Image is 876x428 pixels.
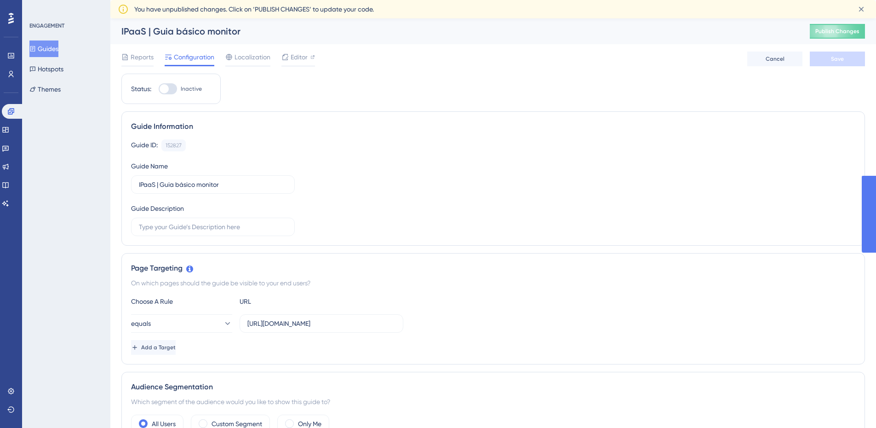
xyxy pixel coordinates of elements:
[831,55,844,63] span: Save
[291,52,308,63] span: Editor
[131,396,855,407] div: Which segment of the audience would you like to show this guide to?
[29,22,64,29] div: ENGAGEMENT
[131,296,232,307] div: Choose A Rule
[134,4,374,15] span: You have unpublished changes. Click on ‘PUBLISH CHANGES’ to update your code.
[141,344,176,351] span: Add a Target
[131,318,151,329] span: equals
[166,142,182,149] div: 152827
[139,222,287,232] input: Type your Guide’s Description here
[29,61,63,77] button: Hotspots
[131,278,855,289] div: On which pages should the guide be visible to your end users?
[131,139,158,151] div: Guide ID:
[247,318,395,329] input: yourwebsite.com/path
[766,55,784,63] span: Cancel
[747,52,802,66] button: Cancel
[181,85,202,93] span: Inactive
[29,81,61,98] button: Themes
[240,296,341,307] div: URL
[131,263,855,274] div: Page Targeting
[810,24,865,39] button: Publish Changes
[121,25,787,38] div: IPaaS | Guia básico monitor
[837,392,865,419] iframe: UserGuiding AI Assistant Launcher
[131,83,151,94] div: Status:
[131,314,232,333] button: equals
[131,161,168,172] div: Guide Name
[131,382,855,393] div: Audience Segmentation
[174,52,214,63] span: Configuration
[131,203,184,214] div: Guide Description
[131,121,855,132] div: Guide Information
[810,52,865,66] button: Save
[131,52,154,63] span: Reports
[139,179,287,190] input: Type your Guide’s Name here
[815,28,859,35] span: Publish Changes
[131,340,176,355] button: Add a Target
[29,40,58,57] button: Guides
[235,52,270,63] span: Localization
